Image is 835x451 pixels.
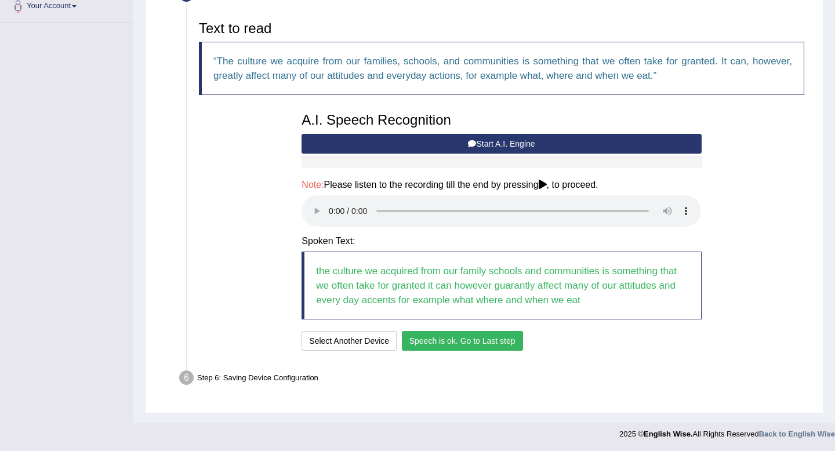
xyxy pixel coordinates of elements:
[402,331,523,351] button: Speech is ok. Go to Last step
[302,180,701,190] h4: Please listen to the recording till the end by pressing , to proceed.
[213,56,792,81] q: The culture we acquire from our families, schools, and communities is something that we often tak...
[302,134,701,154] button: Start A.I. Engine
[302,180,324,190] span: Note:
[302,236,701,246] h4: Spoken Text:
[619,423,835,439] div: 2025 © All Rights Reserved
[302,112,701,128] h3: A.I. Speech Recognition
[644,430,692,438] strong: English Wise.
[199,21,804,36] h3: Text to read
[302,252,701,319] blockquote: the culture we acquired from our family schools and communities is something that we often take f...
[174,367,818,392] div: Step 6: Saving Device Configuration
[302,331,397,351] button: Select Another Device
[759,430,835,438] a: Back to English Wise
